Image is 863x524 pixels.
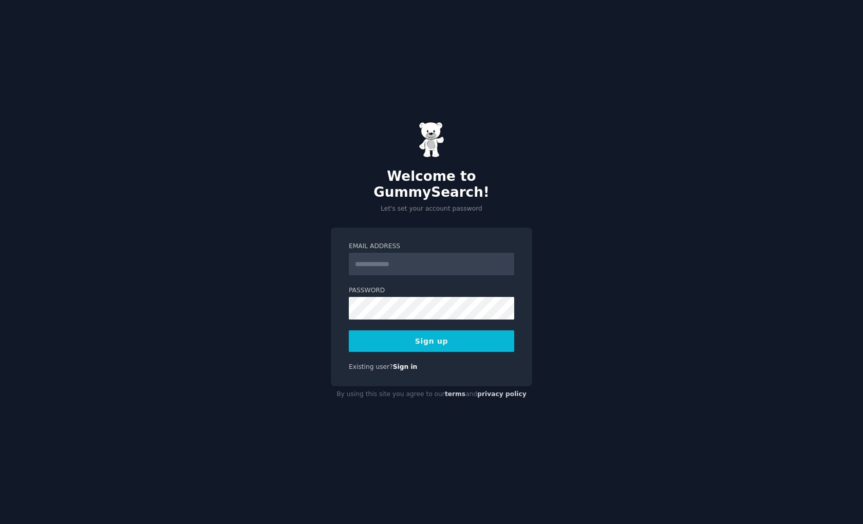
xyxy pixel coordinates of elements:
[393,363,418,370] a: Sign in
[349,330,514,352] button: Sign up
[331,204,532,214] p: Let's set your account password
[349,363,393,370] span: Existing user?
[349,242,514,251] label: Email Address
[349,286,514,295] label: Password
[331,386,532,403] div: By using this site you agree to our and
[331,169,532,201] h2: Welcome to GummySearch!
[477,390,527,398] a: privacy policy
[419,122,444,158] img: Gummy Bear
[445,390,465,398] a: terms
